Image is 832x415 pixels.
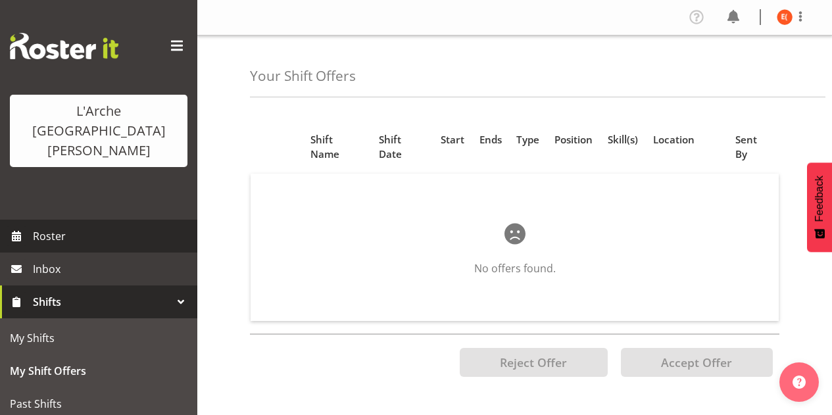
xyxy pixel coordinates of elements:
[735,132,771,162] span: Sent By
[807,162,832,252] button: Feedback - Show survey
[33,226,191,246] span: Roster
[460,348,608,377] button: Reject Offer
[379,132,426,162] span: Shift Date
[441,132,464,147] span: Start
[777,9,793,25] img: estelle-yuqi-pu11509.jpg
[33,259,191,279] span: Inbox
[33,292,171,312] span: Shifts
[661,354,732,370] span: Accept Offer
[3,354,194,387] a: My Shift Offers
[10,328,187,348] span: My Shifts
[10,33,118,59] img: Rosterit website logo
[293,260,737,276] p: No offers found.
[814,176,825,222] span: Feedback
[793,376,806,389] img: help-xxl-2.png
[250,68,356,84] h4: Your Shift Offers
[500,354,567,370] span: Reject Offer
[621,348,773,377] button: Accept Offer
[310,132,363,162] span: Shift Name
[608,132,638,147] span: Skill(s)
[23,101,174,160] div: L'Arche [GEOGRAPHIC_DATA][PERSON_NAME]
[516,132,539,147] span: Type
[10,361,187,381] span: My Shift Offers
[479,132,502,147] span: Ends
[554,132,593,147] span: Position
[10,394,187,414] span: Past Shifts
[653,132,695,147] span: Location
[3,322,194,354] a: My Shifts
